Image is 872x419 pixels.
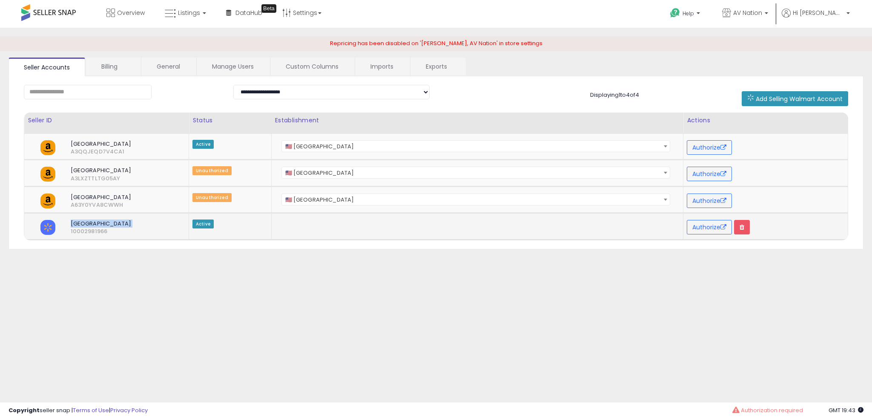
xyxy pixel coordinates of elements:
span: [GEOGRAPHIC_DATA] [64,167,170,174]
img: amazon.png [40,167,55,182]
span: A63Y0YVA8CWWH [64,201,82,209]
span: [GEOGRAPHIC_DATA] [64,194,170,201]
span: Authorization required [741,406,803,414]
span: 🇺🇸 United States [281,194,671,205]
button: Add Selling Walmart Account [742,91,848,106]
div: seller snap | | [9,407,148,415]
span: Displaying 1 to 4 of 4 [590,91,639,99]
div: Actions [687,116,844,125]
span: Unauthorized [192,193,232,202]
a: General [141,58,195,75]
div: Tooltip anchor [261,4,276,13]
div: Establishment [275,116,680,125]
span: [GEOGRAPHIC_DATA] [64,140,170,148]
i: Get Help [670,8,680,18]
span: 10002981966 [64,228,82,235]
a: Imports [355,58,409,75]
img: amazon.png [40,194,55,208]
span: [GEOGRAPHIC_DATA] [64,220,170,228]
button: Authorize [687,140,732,155]
a: Manage Users [197,58,269,75]
img: walmart.png [40,220,55,235]
button: Authorize [687,167,732,181]
a: Hi [PERSON_NAME] [782,9,850,28]
a: Privacy Policy [110,406,148,414]
a: Custom Columns [270,58,354,75]
span: Listings [178,9,200,17]
span: Active [192,220,214,228]
span: Add Selling Walmart Account [756,95,843,103]
div: Seller ID [28,116,185,125]
button: Authorize [687,220,732,234]
a: Help [663,1,708,28]
div: Status [192,116,268,125]
span: Help [683,10,694,17]
span: 2025-09-12 19:43 GMT [829,406,863,414]
span: 🇺🇸 United States [281,167,671,179]
strong: Copyright [9,406,40,414]
span: 🇺🇸 United States [282,167,670,179]
span: 🇺🇸 United States [282,194,670,206]
span: Overview [117,9,145,17]
span: A3QQJEQD7V4CA1 [64,148,82,156]
button: Authorize [687,194,732,208]
a: Terms of Use [73,406,109,414]
span: Hi [PERSON_NAME] [793,9,844,17]
span: AV Nation [733,9,762,17]
span: 🇺🇸 United States [281,140,671,152]
a: Seller Accounts [9,58,85,76]
a: Exports [410,58,465,75]
span: DataHub [235,9,262,17]
span: 🇺🇸 United States [282,141,670,153]
a: Billing [86,58,140,75]
span: Unauthorized [192,166,232,175]
span: Active [192,140,214,149]
img: amazon.png [40,140,55,155]
span: A3LXZTTLTG05AY [64,175,82,182]
span: Repricing has been disabled on '[PERSON_NAME], AV Nation' in store settings [330,39,542,47]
